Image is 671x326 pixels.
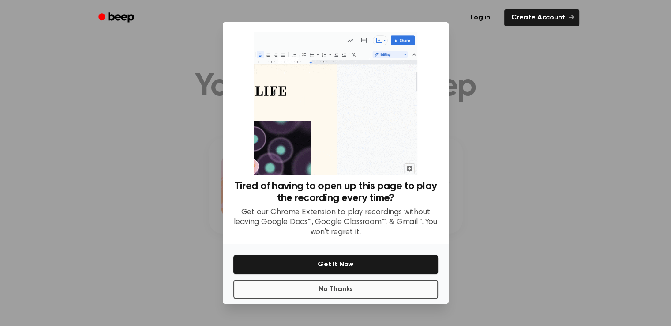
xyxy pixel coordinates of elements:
[233,208,438,238] p: Get our Chrome Extension to play recordings without leaving Google Docs™, Google Classroom™, & Gm...
[233,255,438,274] button: Get It Now
[233,180,438,204] h3: Tired of having to open up this page to play the recording every time?
[254,32,417,175] img: Beep extension in action
[92,9,142,27] a: Beep
[504,9,579,26] a: Create Account
[461,8,499,28] a: Log in
[233,280,438,299] button: No Thanks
